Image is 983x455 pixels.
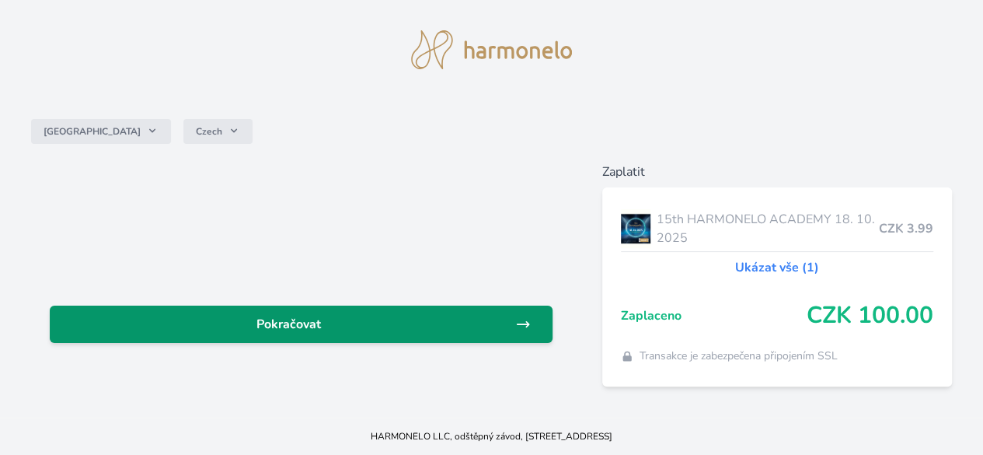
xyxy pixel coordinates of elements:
[411,30,573,69] img: logo.svg
[657,210,879,247] span: 15th HARMONELO ACADEMY 18. 10. 2025
[621,306,807,325] span: Zaplaceno
[31,119,171,144] button: [GEOGRAPHIC_DATA]
[183,119,253,144] button: Czech
[62,315,515,334] span: Pokračovat
[621,209,650,248] img: AKADEMIE_2025_virtual_1080x1080_ticket-lo.jpg
[807,302,933,330] span: CZK 100.00
[640,348,838,364] span: Transakce je zabezpečena připojením SSL
[50,306,553,343] a: Pokračovat
[879,219,933,238] span: CZK 3.99
[196,125,222,138] span: Czech
[44,125,141,138] span: [GEOGRAPHIC_DATA]
[602,163,952,181] h6: Zaplatit
[735,258,819,277] a: Ukázat vše (1)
